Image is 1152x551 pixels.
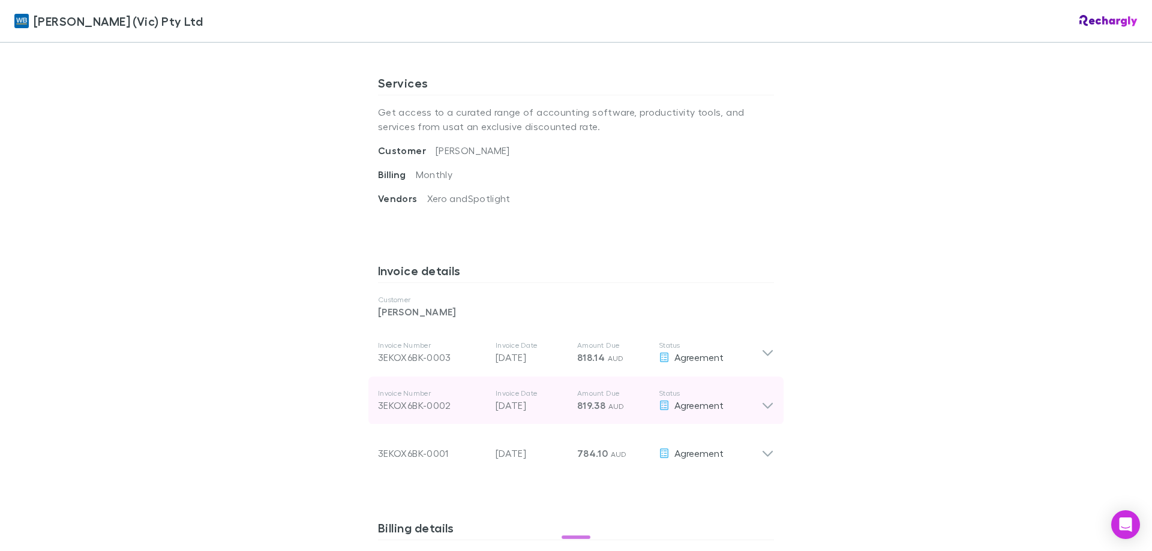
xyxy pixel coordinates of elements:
[416,168,453,180] span: Monthly
[378,95,774,143] p: Get access to a curated range of accounting software, productivity tools, and services from us at...
[368,377,784,424] div: Invoice Number3EKOX6BK-0002Invoice Date[DATE]Amount Due819.38 AUDStatusAgreement
[378,398,486,413] div: 3EKOX6BK-0002
[577,351,605,363] span: 818.14
[674,447,724,459] span: Agreement
[496,398,568,413] p: [DATE]
[577,447,608,459] span: 784.10
[378,446,486,460] div: 3EKOX6BK-0001
[674,399,724,411] span: Agreement
[378,144,436,156] span: Customer
[378,192,427,204] span: Vendors
[34,12,203,30] span: [PERSON_NAME] (Vic) Pty Ltd
[14,14,29,28] img: William Buck (Vic) Pty Ltd's Logo
[659,389,761,398] p: Status
[378,389,486,398] p: Invoice Number
[1111,510,1140,539] div: Open Intercom Messenger
[378,76,774,95] h3: Services
[496,446,568,460] p: [DATE]
[378,305,774,319] p: [PERSON_NAME]
[1079,15,1138,27] img: Rechargly Logo
[674,351,724,363] span: Agreement
[378,341,486,350] p: Invoice Number
[608,402,625,411] span: AUD
[368,329,784,377] div: Invoice Number3EKOX6BK-0003Invoice Date[DATE]Amount Due818.14 AUDStatusAgreement
[496,341,568,350] p: Invoice Date
[378,350,486,365] div: 3EKOX6BK-0003
[378,263,774,282] h3: Invoice details
[436,144,510,156] span: [PERSON_NAME]
[378,168,416,180] span: Billing
[368,424,784,472] div: 3EKOX6BK-0001[DATE]784.10 AUDAgreement
[378,295,774,305] p: Customer
[577,389,649,398] p: Amount Due
[496,350,568,365] p: [DATE]
[427,192,511,204] span: Xero and Spotlight
[611,450,627,459] span: AUD
[577,399,605,411] span: 819.38
[608,354,624,363] span: AUD
[496,389,568,398] p: Invoice Date
[378,520,774,540] h3: Billing details
[659,341,761,350] p: Status
[577,341,649,350] p: Amount Due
